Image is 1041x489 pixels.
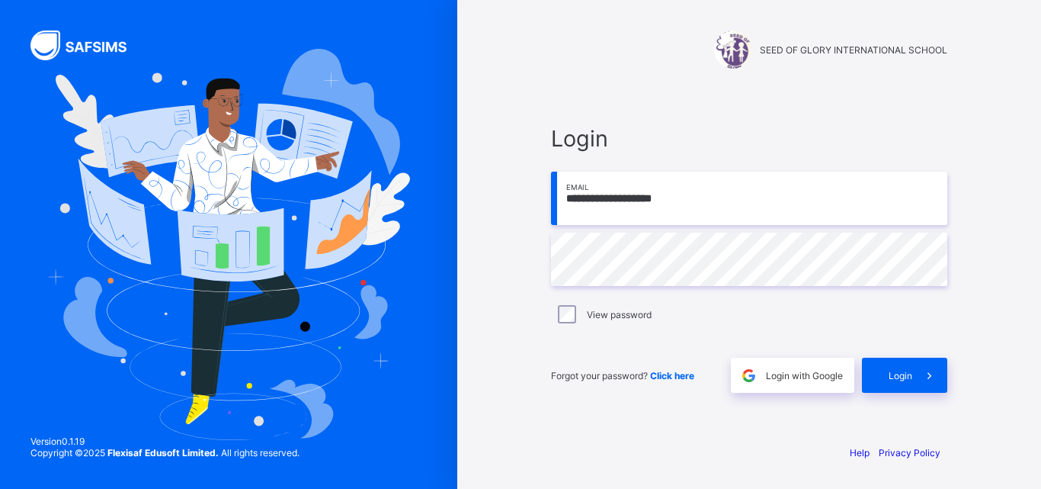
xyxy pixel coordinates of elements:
span: Copyright © 2025 All rights reserved. [30,447,299,458]
img: Hero Image [47,49,410,439]
a: Privacy Policy [879,447,940,458]
a: Help [850,447,870,458]
label: View password [587,309,652,320]
span: SEED OF GLORY INTERNATIONAL SCHOOL [760,44,947,56]
img: SAFSIMS Logo [30,31,145,60]
span: Login [889,370,912,381]
span: Forgot your password? [551,370,694,381]
span: Login with Google [766,370,843,381]
strong: Flexisaf Edusoft Limited. [107,447,219,458]
a: Click here [650,370,694,381]
span: Version 0.1.19 [30,436,299,447]
img: google.396cfc9801f0270233282035f929180a.svg [740,367,758,384]
span: Login [551,125,947,152]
